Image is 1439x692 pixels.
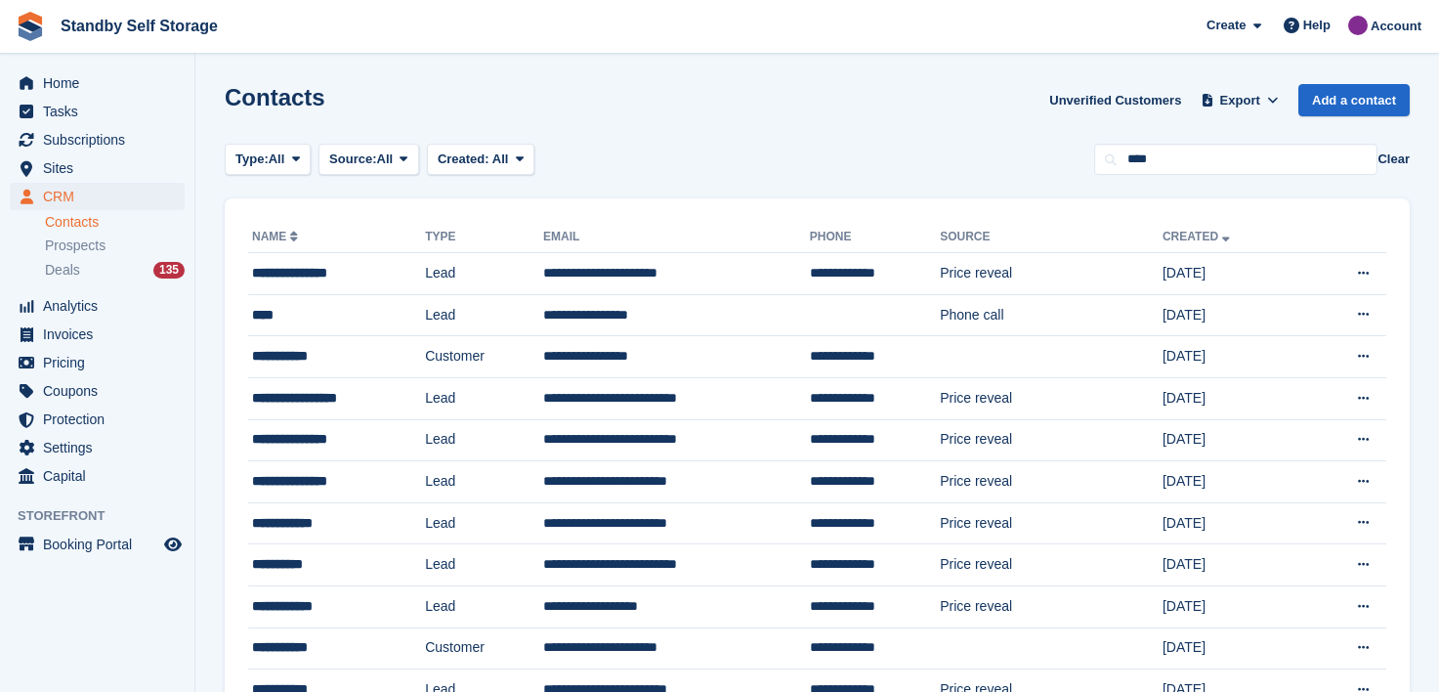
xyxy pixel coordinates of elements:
[1163,336,1305,378] td: [DATE]
[1197,84,1283,116] button: Export
[161,533,185,556] a: Preview store
[1377,150,1410,169] button: Clear
[438,151,489,166] span: Created:
[43,406,160,433] span: Protection
[940,502,1163,544] td: Price reveal
[45,236,185,256] a: Prospects
[425,585,543,627] td: Lead
[43,377,160,405] span: Coupons
[940,294,1163,336] td: Phone call
[225,84,325,110] h1: Contacts
[43,69,160,97] span: Home
[1163,419,1305,461] td: [DATE]
[425,502,543,544] td: Lead
[10,321,185,348] a: menu
[1303,16,1331,35] span: Help
[377,150,394,169] span: All
[492,151,509,166] span: All
[18,506,194,526] span: Storefront
[45,261,80,280] span: Deals
[45,213,185,232] a: Contacts
[1041,84,1189,116] a: Unverified Customers
[43,154,160,182] span: Sites
[940,419,1163,461] td: Price reveal
[43,531,160,558] span: Booking Portal
[10,377,185,405] a: menu
[425,419,543,461] td: Lead
[1163,253,1305,295] td: [DATE]
[43,349,160,376] span: Pricing
[940,222,1163,253] th: Source
[10,434,185,461] a: menu
[10,349,185,376] a: menu
[1163,627,1305,670] td: [DATE]
[16,12,45,41] img: stora-icon-8386f47178a22dfd0bd8f6a31ec36ba5ce8667c1dd55bd0f319d3a0aa187defe.svg
[940,585,1163,627] td: Price reveal
[45,237,106,255] span: Prospects
[43,462,160,490] span: Capital
[10,406,185,433] a: menu
[543,222,810,253] th: Email
[425,377,543,419] td: Lead
[1220,91,1260,110] span: Export
[1298,84,1410,116] a: Add a contact
[425,253,543,295] td: Lead
[43,98,160,125] span: Tasks
[940,253,1163,295] td: Price reveal
[1163,377,1305,419] td: [DATE]
[10,154,185,182] a: menu
[427,144,534,176] button: Created: All
[10,183,185,210] a: menu
[1348,16,1368,35] img: Sue Ford
[10,98,185,125] a: menu
[43,292,160,320] span: Analytics
[318,144,419,176] button: Source: All
[425,222,543,253] th: Type
[1163,461,1305,503] td: [DATE]
[425,544,543,586] td: Lead
[1163,544,1305,586] td: [DATE]
[1206,16,1246,35] span: Create
[1371,17,1421,36] span: Account
[269,150,285,169] span: All
[1163,294,1305,336] td: [DATE]
[43,434,160,461] span: Settings
[10,69,185,97] a: menu
[425,461,543,503] td: Lead
[425,294,543,336] td: Lead
[940,544,1163,586] td: Price reveal
[425,627,543,670] td: Customer
[1163,230,1234,243] a: Created
[43,126,160,153] span: Subscriptions
[10,126,185,153] a: menu
[53,10,226,42] a: Standby Self Storage
[425,336,543,378] td: Customer
[10,531,185,558] a: menu
[43,321,160,348] span: Invoices
[810,222,940,253] th: Phone
[940,461,1163,503] td: Price reveal
[153,262,185,279] div: 135
[1163,502,1305,544] td: [DATE]
[225,144,311,176] button: Type: All
[10,462,185,490] a: menu
[43,183,160,210] span: CRM
[252,230,302,243] a: Name
[329,150,376,169] span: Source:
[10,292,185,320] a: menu
[235,150,269,169] span: Type:
[940,377,1163,419] td: Price reveal
[1163,585,1305,627] td: [DATE]
[45,260,185,281] a: Deals 135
